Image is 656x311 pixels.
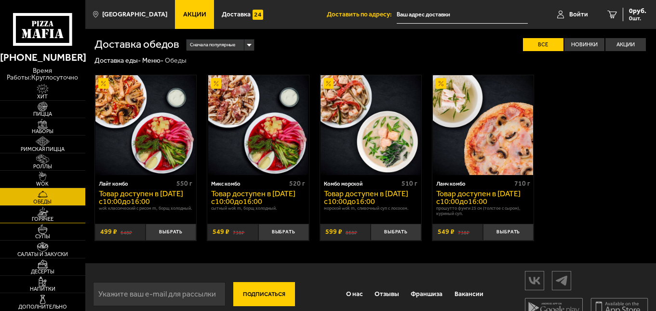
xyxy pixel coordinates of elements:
[99,189,153,198] span: Товар доступен
[289,179,305,188] span: 520 г
[102,11,167,18] span: [GEOGRAPHIC_DATA]
[449,283,489,305] a: Вакансии
[95,75,196,176] a: АкционныйЛайт комбо
[436,78,446,88] img: Акционный
[436,181,512,188] div: Ланч комбо
[258,224,309,241] button: Выбрать
[436,197,487,206] span: c 10:00 до 16:00
[483,224,534,241] button: Выбрать
[324,181,400,188] div: Комбо морской
[211,205,305,211] p: Сытный Wok M, Борщ холодный.
[153,189,183,198] span: в [DATE]
[211,78,221,88] img: Акционный
[378,189,408,198] span: в [DATE]
[369,283,405,305] a: Отзывы
[94,56,141,65] a: Доставка еды-
[325,229,342,235] span: 599 ₽
[266,189,295,198] span: в [DATE]
[433,75,533,176] img: Ланч комбо
[629,8,646,14] span: 0 руб.
[146,224,196,241] button: Выбрать
[324,189,378,198] span: Товар доступен
[371,224,421,241] button: Выбрать
[99,181,174,188] div: Лайт комбо
[552,272,571,289] img: tg
[320,75,421,176] a: АкционныйКомбо морской
[100,229,117,235] span: 499 ₽
[176,179,192,188] span: 550 г
[458,229,469,235] s: 738 ₽
[564,38,605,51] label: Новинки
[491,189,521,198] span: в [DATE]
[120,229,132,235] s: 648 ₽
[211,197,262,206] span: c 10:00 до 16:00
[402,179,417,188] span: 510 г
[438,229,455,235] span: 549 ₽
[99,205,193,211] p: Wok классический с рисом M, Борщ холодный.
[569,11,588,18] span: Войти
[324,205,418,211] p: Морской Wok M, Сливочный суп с лососем.
[142,56,163,65] a: Меню-
[165,56,187,65] div: Обеды
[211,189,266,198] span: Товар доступен
[213,229,229,235] span: 549 ₽
[98,78,108,88] img: Акционный
[397,6,528,24] input: Ваш адрес доставки
[99,197,150,206] span: c 10:00 до 16:00
[436,189,491,198] span: Товар доступен
[525,272,544,289] img: vk
[233,282,295,306] button: Подписаться
[222,11,251,18] span: Доставка
[93,282,226,306] input: Укажите ваш e-mail для рассылки
[323,78,334,88] img: Акционный
[321,75,421,176] img: Комбо морской
[253,10,263,20] img: 15daf4d41897b9f0e9f617042186c801.svg
[327,11,397,18] span: Доставить по адресу:
[432,75,534,176] a: АкционныйЛанч комбо
[94,39,179,50] h1: Доставка обедов
[211,181,287,188] div: Микс комбо
[208,75,308,176] img: Микс комбо
[183,11,206,18] span: Акции
[523,38,563,51] label: Все
[346,229,357,235] s: 868 ₽
[514,179,530,188] span: 710 г
[324,197,375,206] span: c 10:00 до 16:00
[629,15,646,21] span: 0 шт.
[436,205,530,216] p: Прошутто Фунги 25 см (толстое с сыром), Куриный суп.
[207,75,308,176] a: АкционныйМикс комбо
[95,75,196,176] img: Лайт комбо
[405,283,448,305] a: Франшиза
[605,38,646,51] label: Акции
[340,283,368,305] a: О нас
[190,39,235,52] span: Сначала популярные
[233,229,244,235] s: 738 ₽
